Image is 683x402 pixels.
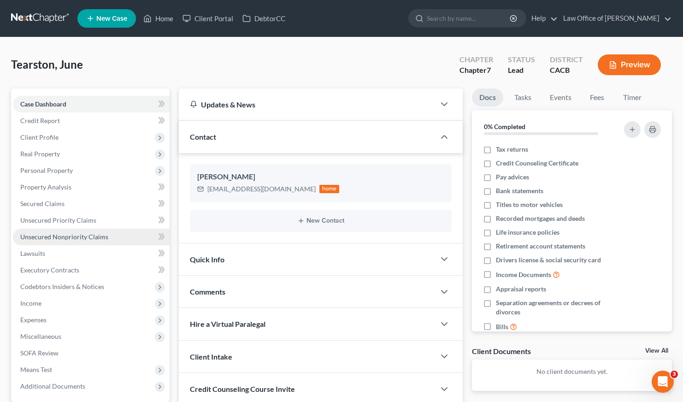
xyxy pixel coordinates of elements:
[190,132,216,141] span: Contact
[484,123,525,130] strong: 0% Completed
[496,186,543,195] span: Bank statements
[472,89,503,106] a: Docs
[13,262,170,278] a: Executory Contracts
[671,371,678,378] span: 3
[479,367,665,376] p: No client documents yet.
[583,89,612,106] a: Fees
[496,242,585,251] span: Retirement account statements
[427,10,511,27] input: Search by name...
[20,266,79,274] span: Executory Contracts
[496,159,578,168] span: Credit Counseling Certificate
[20,233,108,241] span: Unsecured Nonpriority Claims
[496,322,508,331] span: Bills
[13,345,170,361] a: SOFA Review
[238,10,290,27] a: DebtorCC
[20,316,47,324] span: Expenses
[559,10,671,27] a: Law Office of [PERSON_NAME]
[13,229,170,245] a: Unsecured Nonpriority Claims
[472,346,531,356] div: Client Documents
[20,100,66,108] span: Case Dashboard
[542,89,579,106] a: Events
[20,150,60,158] span: Real Property
[20,200,65,207] span: Secured Claims
[616,89,649,106] a: Timer
[507,89,539,106] a: Tasks
[13,179,170,195] a: Property Analysis
[527,10,558,27] a: Help
[20,283,104,290] span: Codebtors Insiders & Notices
[496,145,528,154] span: Tax returns
[459,54,493,65] div: Chapter
[20,349,59,357] span: SOFA Review
[508,65,535,76] div: Lead
[197,217,444,225] button: New Contact
[496,284,546,294] span: Appraisal reports
[207,184,316,194] div: [EMAIL_ADDRESS][DOMAIN_NAME]
[550,65,583,76] div: CACB
[319,185,340,193] div: home
[178,10,238,27] a: Client Portal
[496,270,551,279] span: Income Documents
[496,298,614,317] span: Separation agreements or decrees of divorces
[496,255,601,265] span: Drivers license & social security card
[459,65,493,76] div: Chapter
[13,212,170,229] a: Unsecured Priority Claims
[20,183,71,191] span: Property Analysis
[190,255,224,264] span: Quick Info
[190,319,265,328] span: Hire a Virtual Paralegal
[190,352,232,361] span: Client Intake
[20,117,60,124] span: Credit Report
[190,100,424,109] div: Updates & News
[508,54,535,65] div: Status
[487,65,491,74] span: 7
[20,332,61,340] span: Miscellaneous
[190,384,295,393] span: Credit Counseling Course Invite
[496,228,559,237] span: Life insurance policies
[652,371,674,393] iframe: Intercom live chat
[496,200,563,209] span: Titles to motor vehicles
[645,348,668,354] a: View All
[496,214,585,223] span: Recorded mortgages and deeds
[11,58,83,71] span: Tearston, June
[496,172,529,182] span: Pay advices
[13,96,170,112] a: Case Dashboard
[13,245,170,262] a: Lawsuits
[190,287,225,296] span: Comments
[197,171,444,183] div: [PERSON_NAME]
[550,54,583,65] div: District
[96,15,127,22] span: New Case
[20,366,52,373] span: Means Test
[13,112,170,129] a: Credit Report
[20,249,45,257] span: Lawsuits
[20,133,59,141] span: Client Profile
[13,195,170,212] a: Secured Claims
[139,10,178,27] a: Home
[20,382,85,390] span: Additional Documents
[20,216,96,224] span: Unsecured Priority Claims
[20,299,41,307] span: Income
[20,166,73,174] span: Personal Property
[598,54,661,75] button: Preview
